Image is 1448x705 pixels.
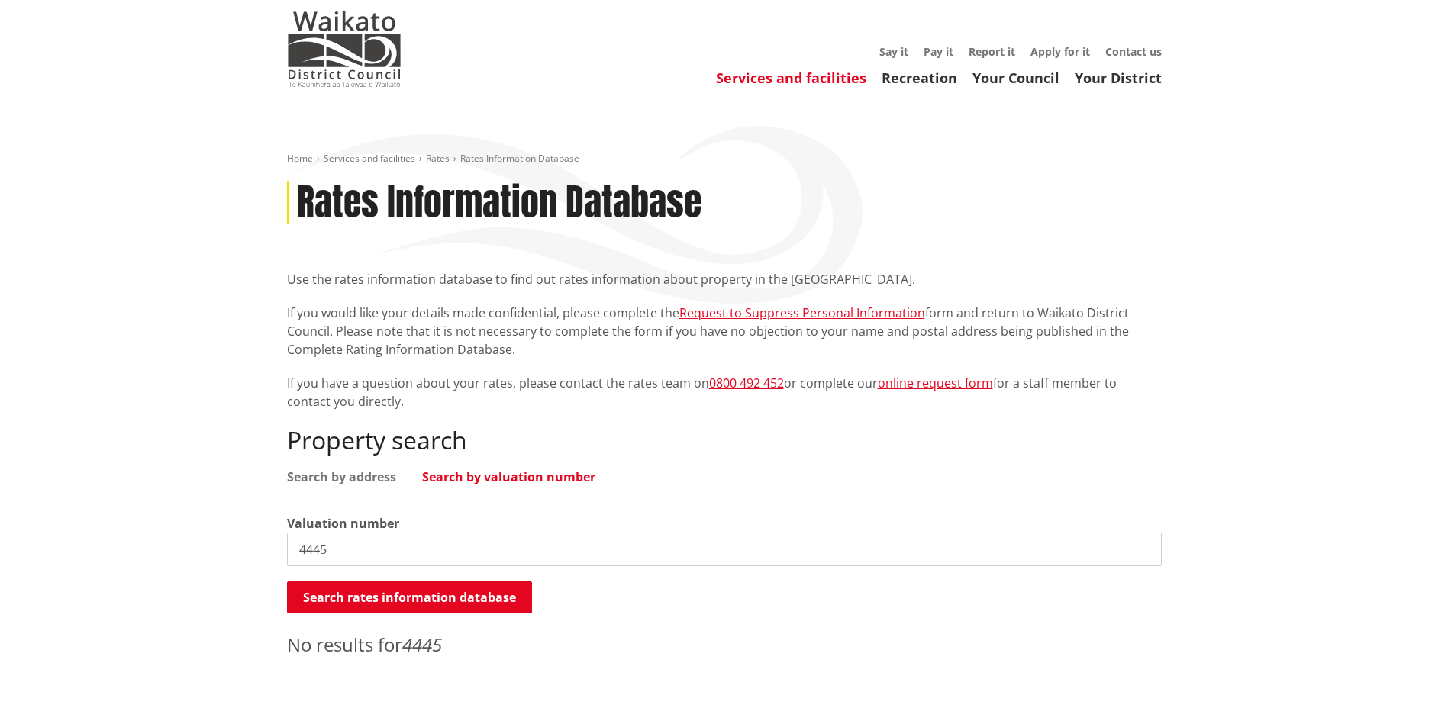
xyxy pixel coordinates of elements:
[972,69,1059,87] a: Your Council
[924,44,953,59] a: Pay it
[716,69,866,87] a: Services and facilities
[287,426,1162,455] h2: Property search
[1378,641,1433,696] iframe: Messenger Launcher
[287,270,1162,288] p: Use the rates information database to find out rates information about property in the [GEOGRAPHI...
[287,304,1162,359] p: If you would like your details made confidential, please complete the form and return to Waikato ...
[287,153,1162,166] nav: breadcrumb
[287,514,399,533] label: Valuation number
[1075,69,1162,87] a: Your District
[287,533,1162,566] input: e.g. 03920/020.01A
[460,152,579,165] span: Rates Information Database
[324,152,415,165] a: Services and facilities
[297,181,701,225] h1: Rates Information Database
[287,152,313,165] a: Home
[679,304,925,321] a: Request to Suppress Personal Information
[287,11,402,87] img: Waikato District Council - Te Kaunihera aa Takiwaa o Waikato
[879,44,908,59] a: Say it
[287,581,532,613] button: Search rates information database
[1105,44,1162,59] a: Contact us
[287,374,1162,410] p: If you have a question about your rates, please contact the rates team on or complete our for a s...
[878,375,993,391] a: online request form
[422,471,595,483] a: Search by valuation number
[287,631,1162,658] p: No results for
[402,632,442,657] em: 4445
[882,69,957,87] a: Recreation
[969,44,1015,59] a: Report it
[1030,44,1090,59] a: Apply for it
[287,471,396,483] a: Search by address
[709,375,784,391] a: 0800 492 452
[426,152,450,165] a: Rates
